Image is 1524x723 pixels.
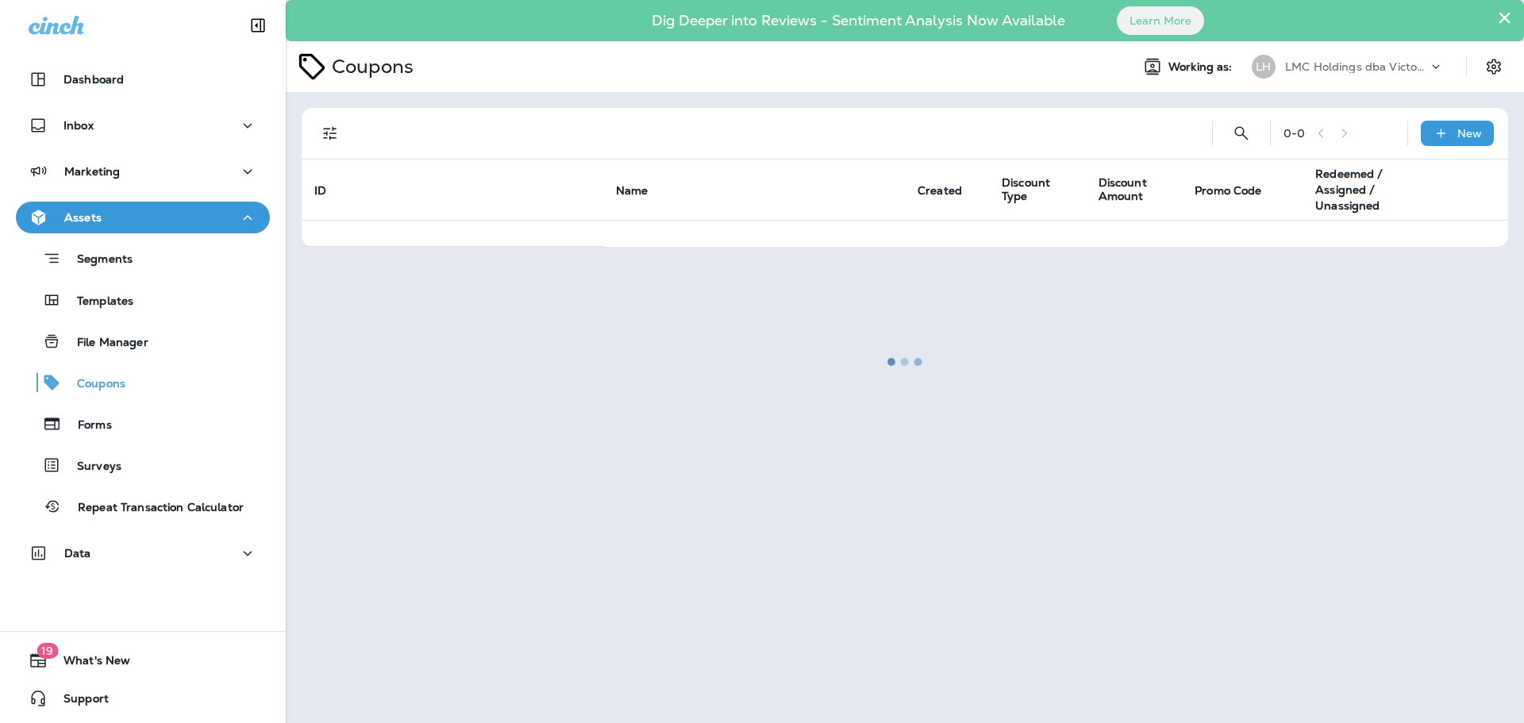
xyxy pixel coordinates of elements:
p: Segments [61,252,133,268]
p: Assets [64,211,102,224]
button: Dashboard [16,63,270,95]
button: Data [16,537,270,569]
p: Surveys [61,460,121,475]
p: Coupons [61,377,125,392]
p: Forms [62,418,112,433]
p: Inbox [63,119,94,132]
button: Support [16,683,270,714]
button: Coupons [16,366,270,399]
button: Inbox [16,110,270,141]
span: Support [48,692,109,711]
p: Data [64,547,91,560]
p: New [1457,127,1482,140]
button: Collapse Sidebar [236,10,280,41]
button: 19What's New [16,644,270,676]
button: Segments [16,241,270,275]
span: 19 [37,643,58,659]
button: Surveys [16,448,270,482]
button: Templates [16,283,270,317]
p: Repeat Transaction Calculator [62,501,244,516]
button: Assets [16,202,270,233]
p: Marketing [64,165,120,178]
p: File Manager [61,336,148,351]
button: File Manager [16,325,270,358]
button: Forms [16,407,270,440]
p: Dashboard [63,73,124,86]
button: Repeat Transaction Calculator [16,490,270,523]
span: What's New [48,654,130,673]
button: Marketing [16,156,270,187]
p: Templates [61,294,133,310]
